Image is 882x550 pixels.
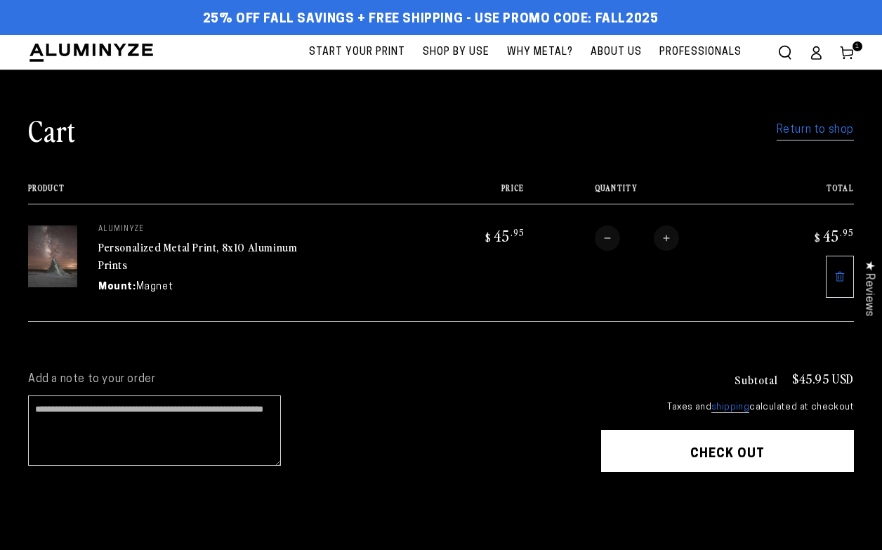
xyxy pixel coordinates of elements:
a: About Us [584,35,649,70]
bdi: 45 [483,225,525,245]
p: $45.95 USD [792,372,854,385]
span: Why Metal? [507,44,573,61]
p: aluminyze [98,225,309,234]
th: Price [429,183,524,204]
a: Remove 8"x10" Rectangle White Glossy Aluminyzed Photo [826,256,854,298]
span: 25% off FALL Savings + Free Shipping - Use Promo Code: FALL2025 [203,12,659,27]
iframe: PayPal-paypal [601,499,854,530]
button: Check out [601,430,854,472]
sup: .95 [511,226,525,238]
span: $ [485,230,492,244]
sup: .95 [840,226,854,238]
img: Aluminyze [28,42,154,63]
span: $ [815,230,821,244]
th: Total [759,183,854,204]
label: Add a note to your order [28,372,573,387]
th: Product [28,183,429,204]
span: Professionals [659,44,742,61]
dd: Magnet [136,280,173,294]
a: shipping [711,402,749,413]
input: Quantity for Personalized Metal Print, 8x10 Aluminum Prints [620,225,654,251]
span: Start Your Print [309,44,405,61]
h3: Subtotal [735,374,778,385]
span: 1 [855,41,860,51]
a: Return to shop [777,120,854,140]
img: 8"x10" Rectangle White Glossy Aluminyzed Photo [28,225,77,287]
a: Personalized Metal Print, 8x10 Aluminum Prints [98,239,297,273]
a: Shop By Use [416,35,496,70]
th: Quantity [525,183,759,204]
div: Click to open Judge.me floating reviews tab [855,249,882,327]
small: Taxes and calculated at checkout [601,400,854,414]
bdi: 45 [812,225,854,245]
h1: Cart [28,112,76,148]
span: About Us [591,44,642,61]
span: Shop By Use [423,44,489,61]
dt: Mount: [98,280,136,294]
summary: Search our site [770,37,801,68]
a: Professionals [652,35,749,70]
a: Why Metal? [500,35,580,70]
a: Start Your Print [302,35,412,70]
